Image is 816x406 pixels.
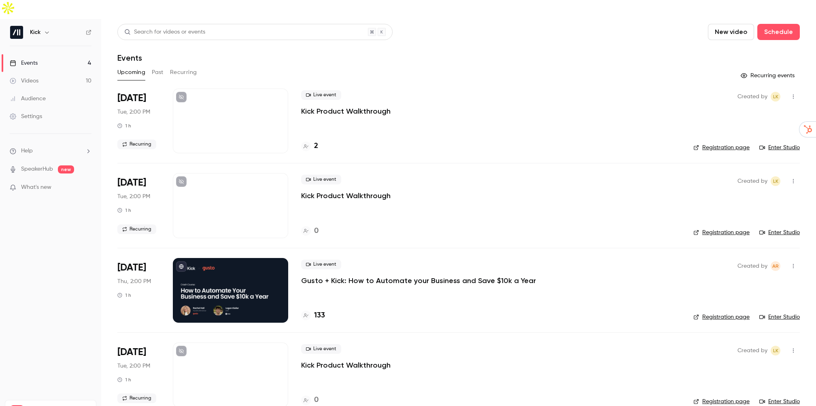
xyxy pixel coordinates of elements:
span: Live event [301,175,341,184]
li: help-dropdown-opener [10,147,91,155]
div: Sep 25 Thu, 11:00 AM (America/Vancouver) [117,258,160,323]
button: Recurring events [737,69,800,82]
div: Videos [10,77,38,85]
span: Logan Kieller [771,92,780,101]
a: Enter Studio [759,144,800,152]
span: Recurring [117,224,156,234]
span: [DATE] [117,176,146,189]
a: 0 [301,395,319,406]
a: Enter Studio [759,398,800,406]
span: Tue, 2:00 PM [117,108,150,116]
span: [DATE] [117,92,146,105]
h1: Events [117,53,142,63]
a: 2 [301,141,318,152]
a: 0 [301,226,319,237]
a: Kick Product Walkthrough [301,106,391,116]
a: Registration page [693,228,750,237]
span: new [58,165,74,173]
div: 1 h [117,207,131,214]
span: What's new [21,183,51,192]
span: Recurring [117,140,156,149]
h4: 0 [314,226,319,237]
span: Tue, 2:00 PM [117,192,150,201]
button: Schedule [757,24,800,40]
a: Gusto + Kick: How to Automate your Business and Save $10k a Year [301,276,536,285]
a: Registration page [693,144,750,152]
span: Help [21,147,33,155]
span: LK [773,92,778,101]
button: Past [152,66,164,79]
span: Created by [737,176,767,186]
span: Live event [301,260,341,269]
div: Sep 16 Tue, 11:00 AM (America/Los Angeles) [117,89,160,153]
span: Logan Kieller [771,346,780,355]
div: 1 h [117,123,131,129]
div: Search for videos or events [124,28,205,36]
h4: 0 [314,395,319,406]
span: Recurring [117,393,156,403]
a: Enter Studio [759,313,800,321]
a: Registration page [693,398,750,406]
button: New video [708,24,754,40]
span: Thu, 2:00 PM [117,277,151,285]
div: 1 h [117,376,131,383]
h6: Kick [30,28,40,36]
span: [DATE] [117,346,146,359]
span: Andrew Roth [771,261,780,271]
span: Tue, 2:00 PM [117,362,150,370]
span: Logan Kieller [771,176,780,186]
div: Settings [10,112,42,121]
div: Audience [10,95,46,103]
span: Live event [301,344,341,354]
a: SpeakerHub [21,165,53,173]
span: LK [773,176,778,186]
span: Live event [301,90,341,100]
button: Upcoming [117,66,145,79]
iframe: Noticeable Trigger [82,184,91,191]
div: 1 h [117,292,131,298]
h4: 133 [314,310,325,321]
span: Created by [737,261,767,271]
a: Kick Product Walkthrough [301,360,391,370]
h4: 2 [314,141,318,152]
button: Recurring [170,66,197,79]
a: 133 [301,310,325,321]
span: Created by [737,92,767,101]
span: [DATE] [117,261,146,274]
div: Sep 23 Tue, 11:00 AM (America/Los Angeles) [117,173,160,238]
span: LK [773,346,778,355]
a: Kick Product Walkthrough [301,191,391,201]
a: Enter Studio [759,228,800,237]
div: Events [10,59,38,67]
span: AR [772,261,779,271]
span: Created by [737,346,767,355]
img: Kick [10,26,23,39]
a: Registration page [693,313,750,321]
